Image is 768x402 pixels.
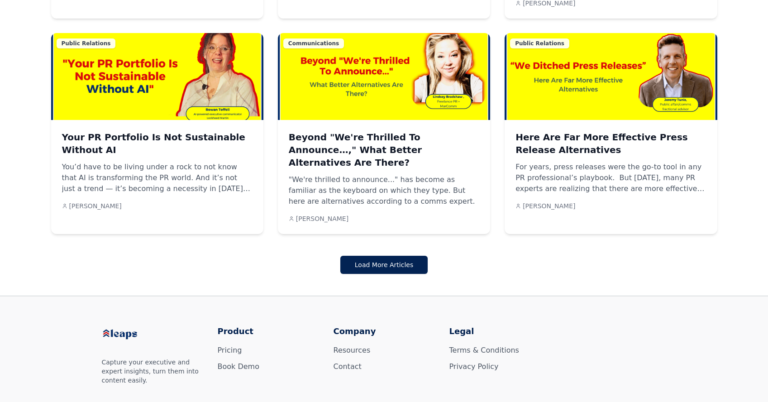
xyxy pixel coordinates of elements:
[340,256,428,274] button: Load More Articles
[289,174,479,207] p: "We're thrilled to announce..." has become as familiar as the keyboard on which they type. But he...
[334,362,362,371] a: Contact
[334,346,371,354] a: Resources
[510,38,569,48] div: Public Relations
[278,33,490,120] img: Beyond "We're Thrilled To Announce…," What Better Alternatives Are There?
[218,325,319,338] h3: Product
[218,346,242,354] a: Pricing
[505,33,717,120] a: Here Are Far More Effective Press Release AlternativesPublic Relations
[334,325,435,338] h3: Company
[523,201,575,211] span: [PERSON_NAME]
[515,131,706,156] a: Here Are Far More Effective Press Release Alternatives
[515,201,575,211] a: [PERSON_NAME]
[296,214,348,223] span: [PERSON_NAME]
[449,362,499,371] a: Privacy Policy
[218,362,259,371] a: Book Demo
[57,38,116,48] div: Public Relations
[449,346,519,354] a: Terms & Conditions
[505,33,717,120] img: Here Are Far More Effective Press Release Alternatives
[289,131,479,169] a: Beyond "We're Thrilled To Announce…," What Better Alternatives Are There?
[62,131,253,156] a: Your PR Portfolio Is Not Sustainable Without AI
[62,201,122,211] a: [PERSON_NAME]
[278,33,490,120] a: Beyond "We're Thrilled To Announce…," What Better Alternatives Are There?Communications
[449,325,551,338] h3: Legal
[283,38,344,48] div: Communications
[51,33,263,120] a: Your PR Portfolio Is Not Sustainable Without AIPublic Relations
[102,358,203,385] p: Capture your executive and expert insights, turn them into content easily.
[515,162,706,194] p: For years, press releases were the go-to tool in any PR professional’s playbook. But [DATE], many...
[69,201,122,211] span: [PERSON_NAME]
[102,325,156,344] img: Leaps
[51,33,263,120] img: Your PR Portfolio Is Not Sustainable Without AI
[289,214,348,223] a: [PERSON_NAME]
[62,162,253,194] p: You’d have to be living under a rock to not know that AI is transforming the PR world. And it’s n...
